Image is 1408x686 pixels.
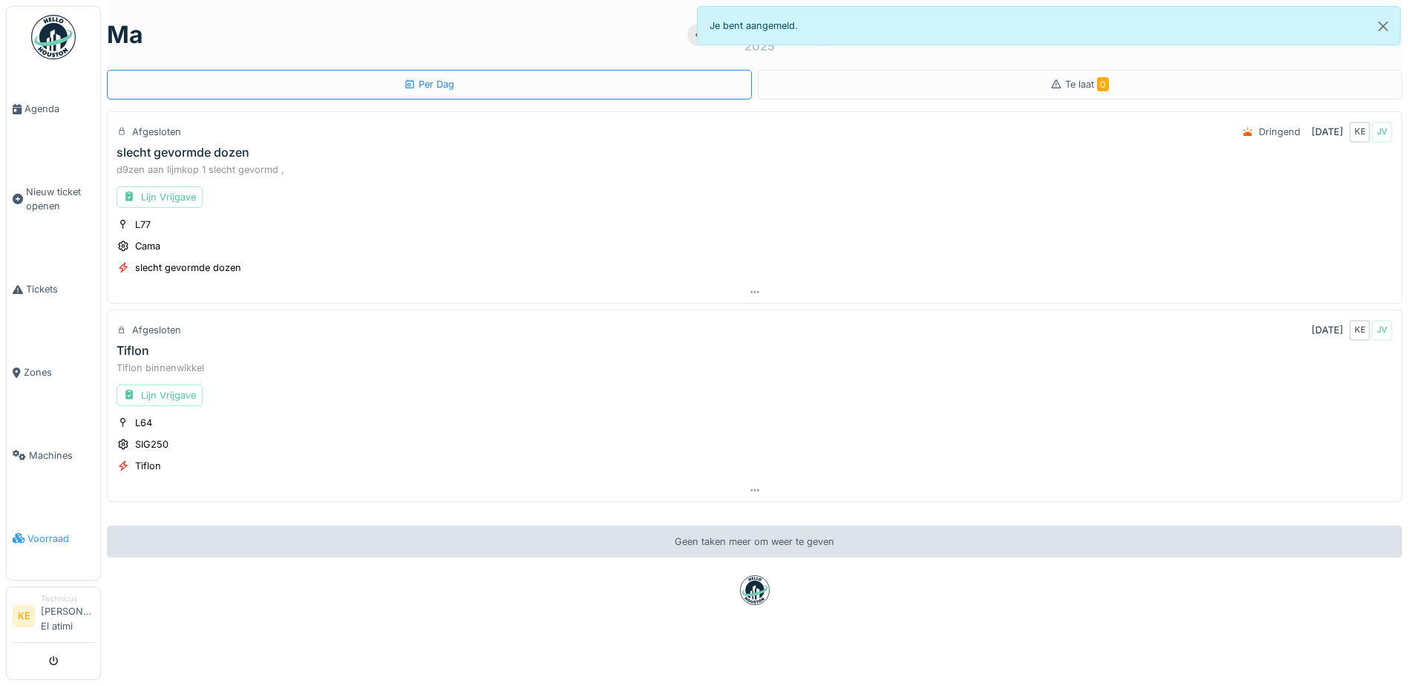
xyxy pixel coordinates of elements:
[7,414,100,497] a: Machines
[117,344,149,358] div: Tiflon
[1372,320,1392,341] div: JV
[117,385,203,406] div: Lijn Vrijgave
[1366,7,1400,46] button: Close
[7,151,100,248] a: Nieuw ticket openen
[1349,122,1370,143] div: KE
[107,21,143,49] h1: ma
[7,331,100,414] a: Zones
[135,416,152,430] div: L64
[24,102,94,116] span: Agenda
[107,526,1402,558] div: Geen taken meer om weer te geven
[1065,79,1109,90] span: Te laat
[26,282,94,296] span: Tickets
[135,261,241,275] div: slecht gevormde dozen
[13,605,35,627] li: KE
[744,37,775,55] div: 2025
[135,459,161,473] div: Tiflon
[26,185,94,213] span: Nieuw ticket openen
[1097,77,1109,91] span: 0
[24,365,94,379] span: Zones
[1312,125,1343,139] div: [DATE]
[27,532,94,546] span: Voorraad
[117,361,1392,375] div: Tiflon binnenwikkel
[135,218,151,232] div: L77
[740,575,770,605] img: badge-BVDL4wpA.svg
[1349,320,1370,341] div: KE
[41,593,94,639] li: [PERSON_NAME] El atimi
[135,239,160,253] div: Cama
[132,125,181,139] div: Afgesloten
[1259,125,1300,139] div: Dringend
[117,146,249,160] div: slecht gevormde dozen
[7,497,100,580] a: Voorraad
[31,15,76,59] img: Badge_color-CXgf-gQk.svg
[7,248,100,331] a: Tickets
[117,163,1392,177] div: d9zen aan lijmkop 1 slecht gevormd ,
[13,593,94,643] a: KE Technicus[PERSON_NAME] El atimi
[132,323,181,337] div: Afgesloten
[697,6,1401,45] div: Je bent aangemeld.
[135,437,168,451] div: SIG250
[41,593,94,604] div: Technicus
[404,77,454,91] div: Per Dag
[1312,323,1343,337] div: [DATE]
[29,448,94,463] span: Machines
[117,186,203,208] div: Lijn Vrijgave
[7,68,100,151] a: Agenda
[1372,122,1392,143] div: JV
